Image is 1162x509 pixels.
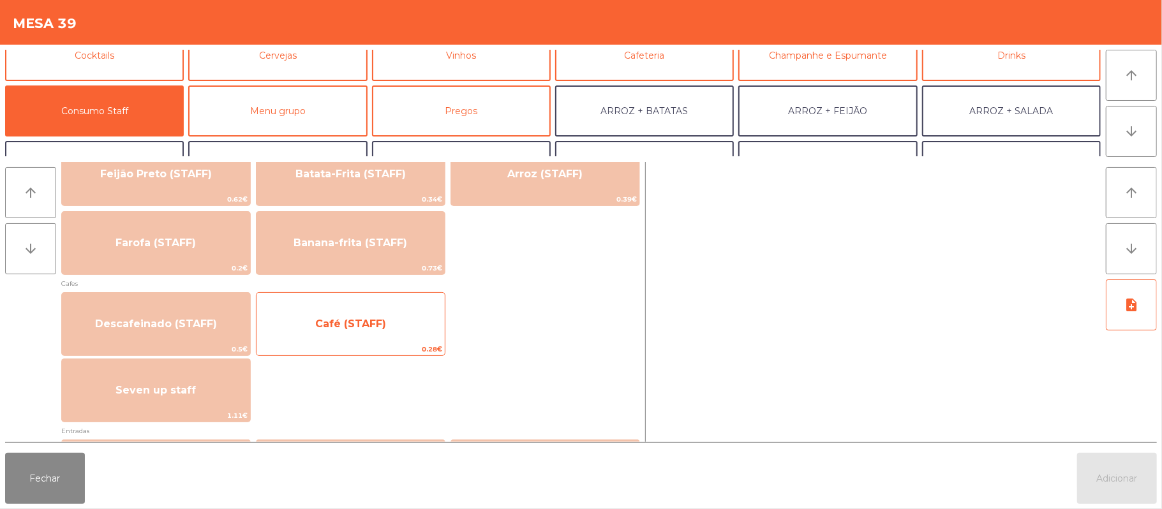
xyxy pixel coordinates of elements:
span: Descafeinado (STAFF) [95,318,217,330]
button: Vinhos [372,30,551,81]
span: 0.34€ [257,193,445,205]
button: arrow_downward [1106,223,1157,274]
button: Cafeteria [555,30,734,81]
i: arrow_upward [1124,185,1139,200]
span: Entradas [61,425,640,437]
button: BATATA + BATATA [555,141,734,192]
span: Cafes [61,277,640,290]
span: 0.2€ [62,262,250,274]
span: 1.11€ [62,409,250,422]
i: arrow_downward [23,241,38,256]
span: Banana-frita (STAFF) [294,237,407,249]
button: ARROZ + ARROZ [5,141,184,192]
i: arrow_upward [23,185,38,200]
span: 0.73€ [257,262,445,274]
button: ARROZ + BATATAS [555,85,734,136]
button: Pregos [372,85,551,136]
span: 0.39€ [451,193,639,205]
button: arrow_upward [5,167,56,218]
span: 0.28€ [257,343,445,355]
span: Batata-Frita (STAFF) [295,168,406,180]
button: Fechar [5,453,85,504]
span: Seven up staff [115,384,196,396]
button: Consumo Staff [5,85,184,136]
span: Café (STAFF) [315,318,386,330]
button: Drinks [922,30,1101,81]
button: arrow_downward [5,223,56,274]
button: BATATA + SALADA [372,141,551,192]
span: Feijão Preto (STAFF) [100,168,212,180]
button: ARROZ + FEIJÃO [738,85,917,136]
span: 0.5€ [62,343,250,355]
i: arrow_downward [1124,124,1139,139]
button: Menu grupo [188,85,367,136]
span: Farofa (STAFF) [115,237,196,249]
span: 0.62€ [62,193,250,205]
i: arrow_upward [1124,68,1139,83]
button: Cervejas [188,30,367,81]
span: Arroz (STAFF) [507,168,583,180]
button: note_add [1106,279,1157,330]
button: Cocktails [5,30,184,81]
button: BATATA + FEIJÃO [188,141,367,192]
button: arrow_upward [1106,167,1157,218]
button: ARROZ + SALADA [922,85,1101,136]
button: arrow_downward [1106,106,1157,157]
button: FEIJÃO + FEIJÃO [922,141,1101,192]
h4: Mesa 39 [13,14,77,33]
button: Champanhe e Espumante [738,30,917,81]
i: arrow_downward [1124,241,1139,256]
i: note_add [1124,297,1139,313]
button: arrow_upward [1106,50,1157,101]
button: FEIJÃO + SALADA [738,141,917,192]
